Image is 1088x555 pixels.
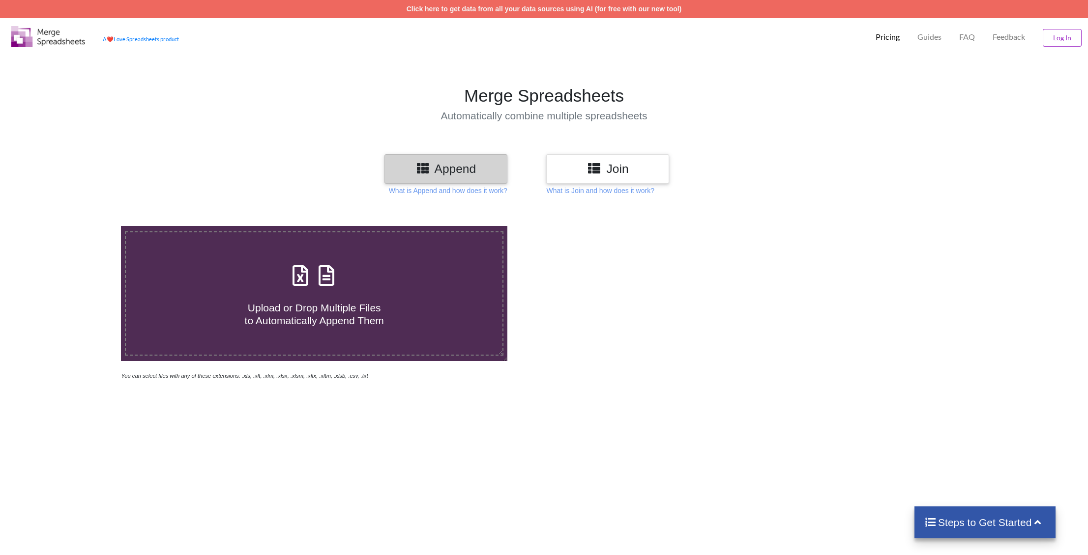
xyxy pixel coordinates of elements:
[876,32,900,42] p: Pricing
[245,302,384,326] span: Upload or Drop Multiple Files to Automatically Append Them
[11,26,85,47] img: Logo.png
[554,162,662,176] h3: Join
[392,162,500,176] h3: Append
[917,32,941,42] p: Guides
[103,36,179,42] a: AheartLove Spreadsheets product
[107,36,114,42] span: heart
[1043,29,1082,47] button: Log In
[959,32,975,42] p: FAQ
[407,5,682,13] a: Click here to get data from all your data sources using AI (for free with our new tool)
[924,516,1046,528] h4: Steps to Get Started
[546,186,654,195] p: What is Join and how does it work?
[121,373,368,379] i: You can select files with any of these extensions: .xls, .xlt, .xlm, .xlsx, .xlsm, .xltx, .xltm, ...
[389,186,507,195] p: What is Append and how does it work?
[993,33,1025,41] span: Feedback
